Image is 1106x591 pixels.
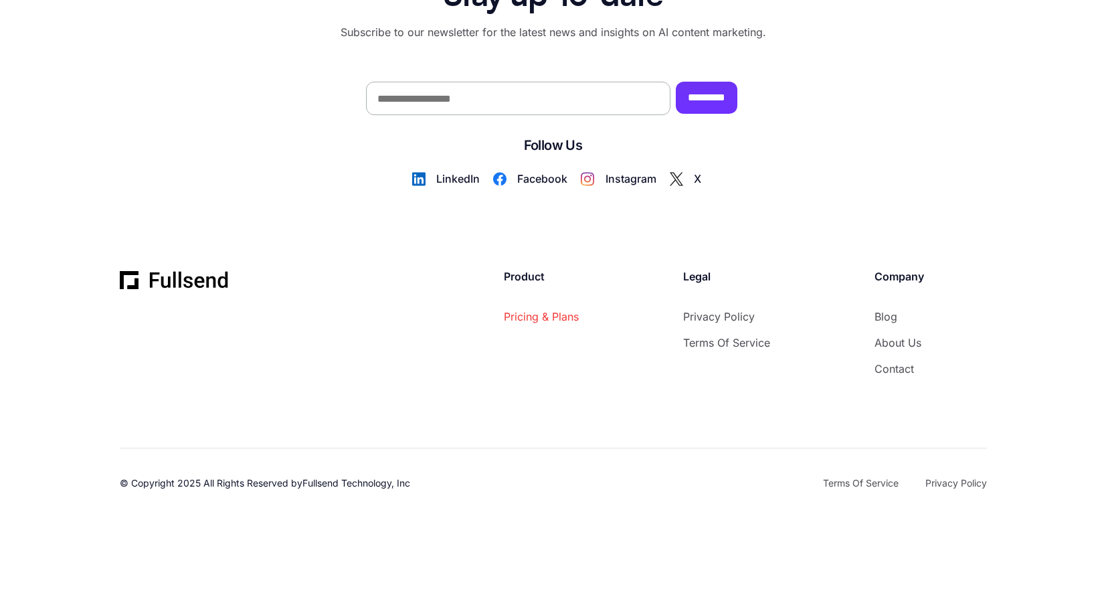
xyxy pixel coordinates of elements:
[683,268,770,286] p: Legal
[504,268,579,286] p: Product
[239,134,868,157] h5: Follow Us
[606,170,670,188] div: Instagram
[683,334,770,352] a: Terms of Service
[120,475,410,491] p: © Copyright 2025 All Rights Reserved by
[874,334,924,352] a: About Us
[436,170,493,188] div: LinkedIn
[694,170,715,188] div: X
[581,170,670,188] a: Instagram
[493,170,581,188] a: Facebook
[874,268,924,286] p: Company
[683,308,770,326] a: Privacy Policy
[823,475,899,491] a: Terms of Service
[517,170,581,188] div: Facebook
[670,170,715,188] a: X
[925,475,987,491] a: Privacy Policy
[302,477,410,489] a: Fullsend Technology, Inc
[412,170,493,188] a: LinkedIn
[874,308,924,326] a: Blog
[874,360,924,378] a: contact
[504,308,579,326] a: Pricing & Plans
[252,23,854,41] div: Subscribe to our newsletter for the latest news and insights on AI content marketing.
